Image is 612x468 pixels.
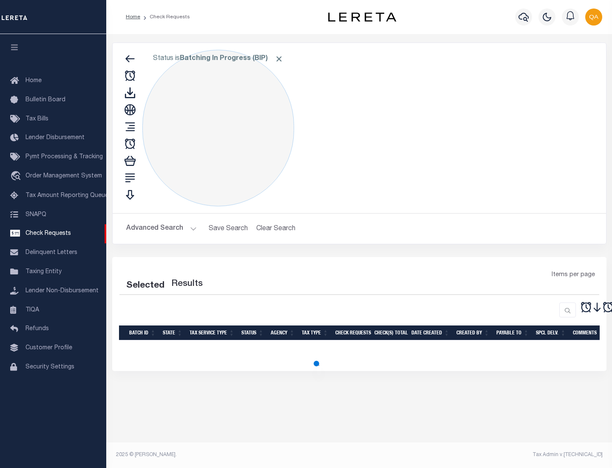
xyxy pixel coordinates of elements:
[533,325,569,340] th: Spcl Delv.
[25,78,42,84] span: Home
[171,277,203,291] label: Results
[204,220,253,237] button: Save Search
[25,250,77,256] span: Delinquent Letters
[25,154,103,160] span: Pymt Processing & Tracking
[267,325,298,340] th: Agency
[25,269,62,275] span: Taxing Entity
[25,288,99,294] span: Lender Non-Disbursement
[25,231,71,237] span: Check Requests
[126,325,159,340] th: Batch Id
[298,325,332,340] th: Tax Type
[25,345,72,351] span: Customer Profile
[253,220,299,237] button: Clear Search
[25,116,48,122] span: Tax Bills
[332,325,371,340] th: Check Requests
[25,193,108,199] span: Tax Amount Reporting Queue
[10,171,24,182] i: travel_explore
[142,50,294,206] div: Click to Edit
[552,271,595,280] span: Items per page
[408,325,453,340] th: Date Created
[25,364,74,370] span: Security Settings
[110,451,360,459] div: 2025 © [PERSON_NAME].
[25,307,39,313] span: TIQA
[585,9,602,26] img: svg+xml;base64,PHN2ZyB4bWxucz0iaHR0cDovL3d3dy53My5vcmcvMjAwMC9zdmciIHBvaW50ZXItZXZlbnRzPSJub25lIi...
[275,54,283,63] span: Click to Remove
[159,325,186,340] th: State
[25,211,46,217] span: SNAPQ
[371,325,408,340] th: Check(s) Total
[25,97,65,103] span: Bulletin Board
[453,325,493,340] th: Created By
[126,14,140,20] a: Home
[180,55,283,62] b: Batching In Progress (BIP)
[126,279,164,293] div: Selected
[186,325,238,340] th: Tax Service Type
[569,325,608,340] th: Comments
[140,13,190,21] li: Check Requests
[493,325,533,340] th: Payable To
[25,135,85,141] span: Lender Disbursement
[25,326,49,332] span: Refunds
[328,12,396,22] img: logo-dark.svg
[238,325,267,340] th: Status
[365,451,603,459] div: Tax Admin v.[TECHNICAL_ID]
[126,220,197,237] button: Advanced Search
[25,173,102,179] span: Order Management System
